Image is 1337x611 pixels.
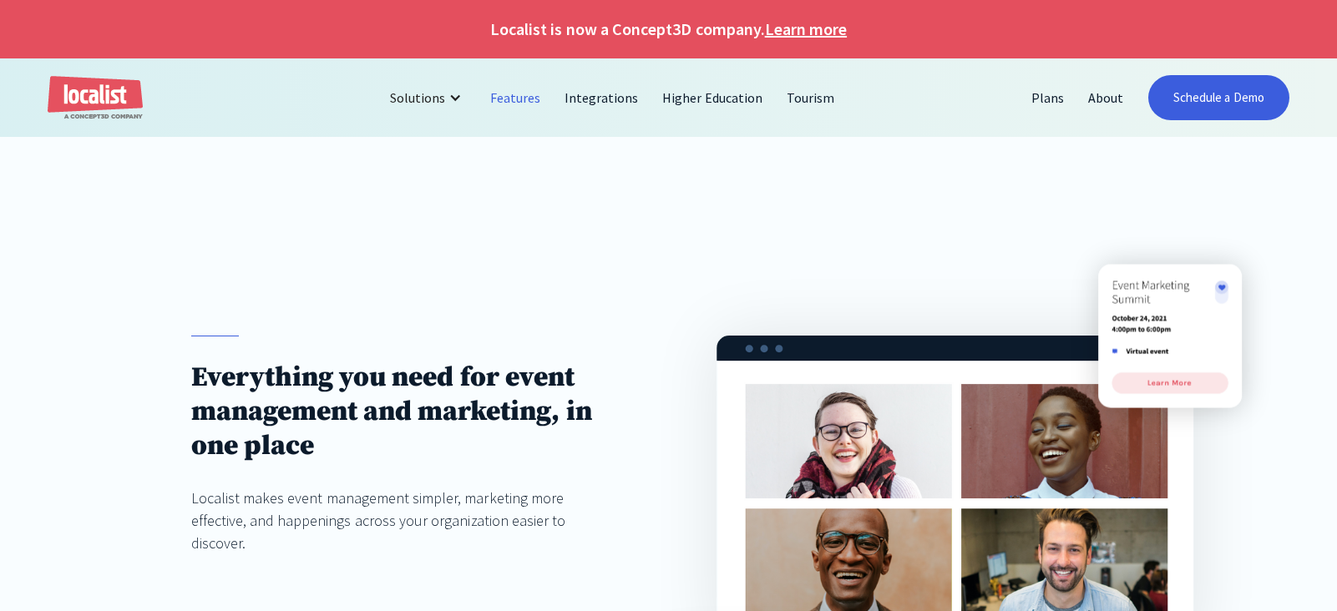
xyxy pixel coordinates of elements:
a: Schedule a Demo [1148,75,1289,120]
div: Solutions [377,78,479,118]
a: About [1076,78,1136,118]
div: Localist makes event management simpler, marketing more effective, and happenings across your org... [191,487,621,554]
h1: Everything you need for event management and marketing, in one place [191,361,621,463]
a: Integrations [553,78,651,118]
div: Solutions [390,88,445,108]
a: Plans [1020,78,1076,118]
a: Learn more [765,17,847,42]
a: home [48,76,143,120]
a: Tourism [775,78,847,118]
a: Higher Education [651,78,775,118]
a: Features [479,78,553,118]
